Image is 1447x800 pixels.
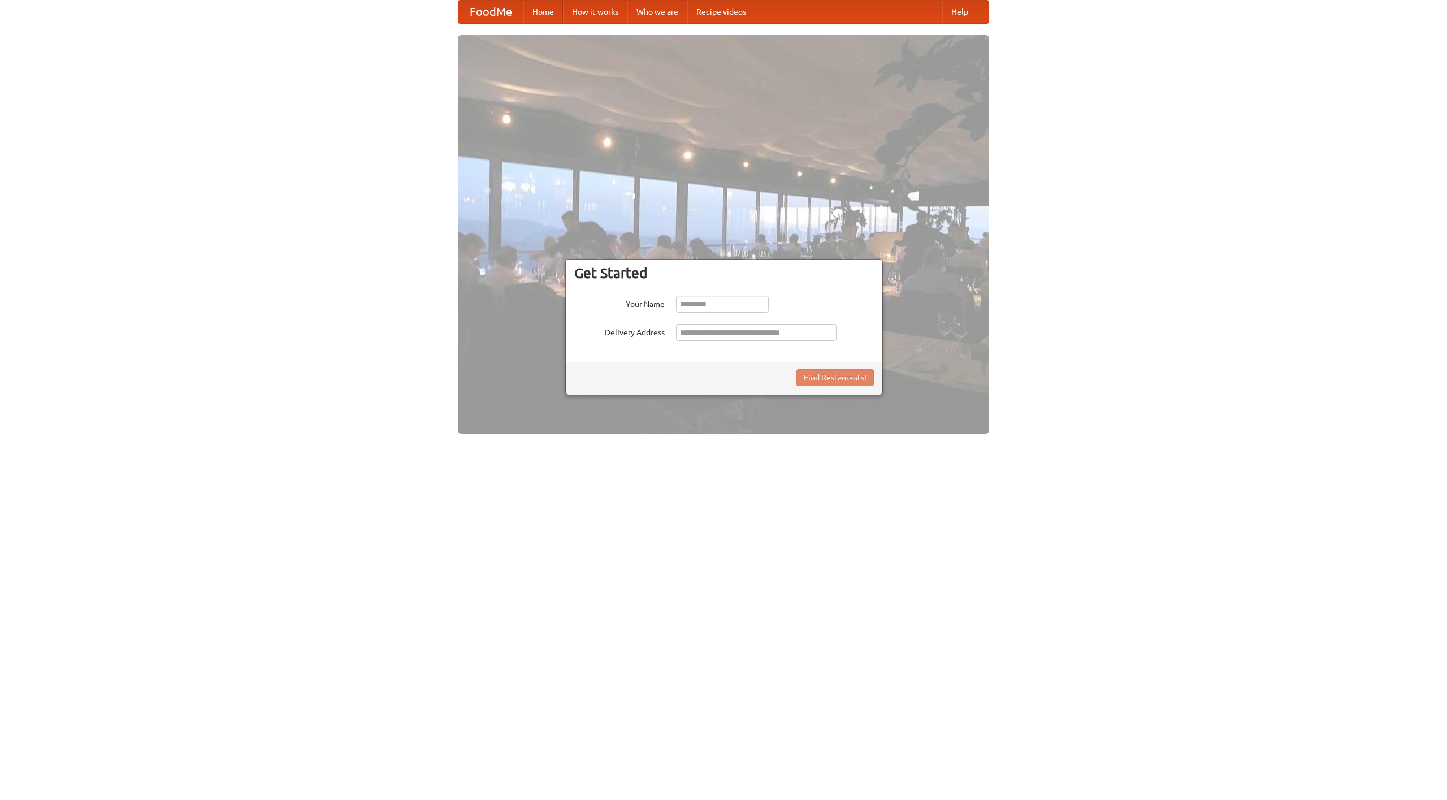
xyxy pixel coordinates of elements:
a: Help [942,1,977,23]
button: Find Restaurants! [796,369,874,386]
label: Your Name [574,296,665,310]
h3: Get Started [574,265,874,282]
a: Who we are [627,1,687,23]
label: Delivery Address [574,324,665,338]
a: Home [523,1,563,23]
a: Recipe videos [687,1,755,23]
a: FoodMe [458,1,523,23]
a: How it works [563,1,627,23]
